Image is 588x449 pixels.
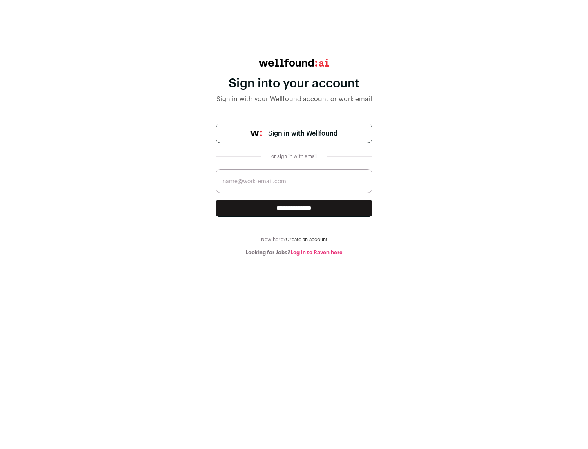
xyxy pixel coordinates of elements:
[216,169,372,193] input: name@work-email.com
[290,250,343,255] a: Log in to Raven here
[268,153,320,160] div: or sign in with email
[286,237,327,242] a: Create an account
[216,249,372,256] div: Looking for Jobs?
[216,124,372,143] a: Sign in with Wellfound
[216,94,372,104] div: Sign in with your Wellfound account or work email
[216,236,372,243] div: New here?
[259,59,329,67] img: wellfound:ai
[250,131,262,136] img: wellfound-symbol-flush-black-fb3c872781a75f747ccb3a119075da62bfe97bd399995f84a933054e44a575c4.png
[268,129,338,138] span: Sign in with Wellfound
[216,76,372,91] div: Sign into your account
